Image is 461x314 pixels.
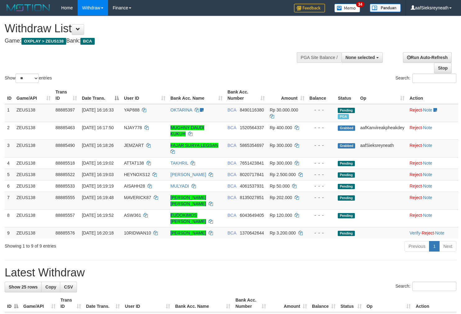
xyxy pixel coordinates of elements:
[407,157,458,169] td: ·
[409,230,420,235] a: Verify
[413,294,456,312] th: Action
[170,143,218,148] a: FAJAR SURYA LEGSAN
[346,55,375,60] span: None selected
[407,192,458,209] td: ·
[423,107,432,112] a: Note
[338,143,355,148] span: Grabbed
[409,195,422,200] a: Reject
[407,139,458,157] td: ·
[82,213,114,218] span: [DATE] 16:19:52
[334,4,360,12] img: Button%20Memo.svg
[405,241,429,252] a: Previous
[124,143,144,148] span: JEMZART
[60,282,77,292] a: CSV
[409,172,422,177] a: Reject
[5,86,14,104] th: ID
[5,192,14,209] td: 7
[14,180,53,192] td: ZEUS138
[5,266,456,279] h1: Latest Withdraw
[240,143,264,148] span: Copy 5865354697 to clipboard
[84,294,122,312] th: Date Trans.: activate to sort column ascending
[310,171,333,178] div: - - -
[407,180,458,192] td: ·
[21,294,58,312] th: Game/API: activate to sort column ascending
[310,230,333,236] div: - - -
[270,107,298,112] span: Rp 30.000.000
[407,122,458,139] td: ·
[423,213,432,218] a: Note
[270,184,290,189] span: Rp 50.000
[228,107,236,112] span: BCA
[5,139,14,157] td: 3
[124,107,139,112] span: YAP888
[297,52,341,63] div: PGA Site Balance /
[14,104,53,122] td: ZEUS138
[124,213,141,218] span: ASW361
[269,294,310,312] th: Amount: activate to sort column ascending
[14,209,53,227] td: ZEUS138
[358,139,407,157] td: aafSieksreyneath
[82,184,114,189] span: [DATE] 16:19:19
[267,86,307,104] th: Amount: activate to sort column ascending
[56,161,75,166] span: 88885518
[423,161,432,166] a: Note
[240,125,264,130] span: Copy 1520564337 to clipboard
[168,86,225,104] th: Bank Acc. Name: activate to sort column ascending
[338,161,355,166] span: Pending
[407,209,458,227] td: ·
[82,125,114,130] span: [DATE] 16:17:50
[310,183,333,189] div: - - -
[240,230,264,235] span: Copy 1370642644 to clipboard
[228,172,236,177] span: BCA
[5,157,14,169] td: 4
[429,241,440,252] a: 1
[170,184,189,189] a: MULYADI
[338,213,355,218] span: Pending
[14,227,53,239] td: ZEUS138
[56,172,75,177] span: 88885522
[409,143,422,148] a: Reject
[310,125,333,131] div: - - -
[338,114,349,119] span: Marked by aafmaleo
[423,125,432,130] a: Note
[228,161,236,166] span: BCA
[240,213,264,218] span: Copy 6043649405 to clipboard
[270,195,292,200] span: Rp 202.000
[170,213,206,224] a: EUDOKIMOS [PERSON_NAME]
[310,107,333,113] div: - - -
[370,4,401,12] img: panduan.png
[358,86,407,104] th: Op: activate to sort column ascending
[407,104,458,122] td: ·
[228,143,236,148] span: BCA
[395,74,456,83] label: Search:
[240,107,264,112] span: Copy 8490116380 to clipboard
[5,294,21,312] th: ID: activate to sort column descending
[412,74,456,83] input: Search:
[310,194,333,201] div: - - -
[240,195,264,200] span: Copy 8135027851 to clipboard
[170,172,206,177] a: [PERSON_NAME]
[5,227,14,239] td: 9
[79,86,121,104] th: Date Trans.: activate to sort column descending
[124,195,151,200] span: MAVERICK87
[310,212,333,218] div: - - -
[439,241,456,252] a: Next
[14,139,53,157] td: ZEUS138
[228,213,236,218] span: BCA
[56,184,75,189] span: 88885533
[403,52,452,63] a: Run Auto-Refresh
[56,107,75,112] span: 88885397
[435,230,445,235] a: Note
[422,230,434,235] a: Reject
[56,125,75,130] span: 88885463
[170,195,206,206] a: [PERSON_NAME] [PERSON_NAME]
[82,107,114,112] span: [DATE] 16:16:33
[228,195,236,200] span: BCA
[170,161,188,166] a: TAKHRIL
[82,143,114,148] span: [DATE] 16:18:26
[14,86,53,104] th: Game/API: activate to sort column ascending
[270,172,296,177] span: Rp 2.500.000
[21,38,66,45] span: OXPLAY > ZEUS138
[5,22,301,35] h1: Withdraw List
[228,184,236,189] span: BCA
